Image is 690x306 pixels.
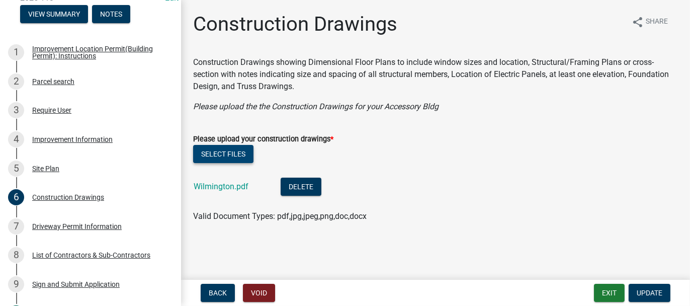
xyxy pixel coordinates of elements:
[32,194,104,201] div: Construction Drawings
[194,182,248,191] a: Wilmington.pdf
[20,11,88,19] wm-modal-confirm: Summary
[8,276,24,292] div: 9
[32,45,165,59] div: Improvement Location Permit(Building Permit): Instructions
[32,165,59,172] div: Site Plan
[8,73,24,90] div: 2
[243,284,275,302] button: Void
[637,289,662,297] span: Update
[281,178,321,196] button: Delete
[193,211,367,221] span: Valid Document Types: pdf,jpg,jpeg,png,doc,docx
[8,131,24,147] div: 4
[32,107,71,114] div: Require User
[32,281,120,288] div: Sign and Submit Application
[281,183,321,192] wm-modal-confirm: Delete Document
[32,136,113,143] div: Improvement Information
[193,136,333,143] label: Please upload your construction drawings
[193,12,397,36] h1: Construction Drawings
[624,12,676,32] button: shareShare
[92,11,130,19] wm-modal-confirm: Notes
[32,78,74,85] div: Parcel search
[8,102,24,118] div: 3
[193,102,439,111] i: Please upload the the Construction Drawings for your Accessory Bldg
[8,218,24,235] div: 7
[201,284,235,302] button: Back
[20,5,88,23] button: View Summary
[193,145,253,163] button: Select files
[8,161,24,177] div: 5
[8,44,24,60] div: 1
[594,284,625,302] button: Exit
[646,16,668,28] span: Share
[193,56,678,93] p: Construction Drawings showing Dimensional Floor Plans to include window sizes and location, Struc...
[8,189,24,205] div: 6
[632,16,644,28] i: share
[32,252,150,259] div: List of Contractors & Sub-Contractors
[8,247,24,263] div: 8
[209,289,227,297] span: Back
[32,223,122,230] div: Driveway Permit Information
[629,284,670,302] button: Update
[92,5,130,23] button: Notes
